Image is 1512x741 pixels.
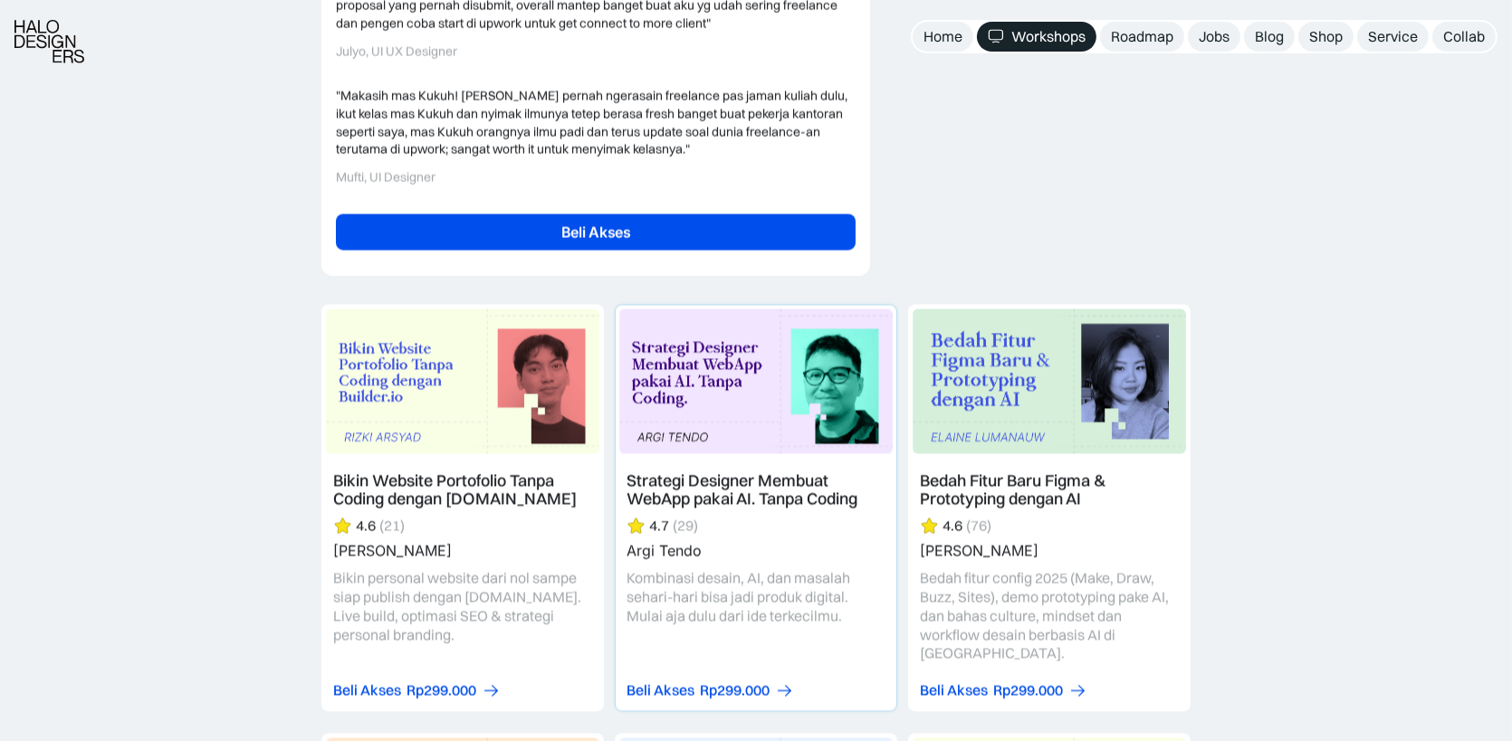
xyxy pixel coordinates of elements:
a: Collab [1432,22,1496,52]
a: Workshops [977,22,1096,52]
div: Collab [1443,27,1485,46]
div: Jobs [1199,27,1230,46]
div: Service [1368,27,1418,46]
a: Blog [1244,22,1295,52]
div: Rp299.000 [700,680,770,699]
div: Beli Akses [333,680,401,699]
div: Roadmap [1111,27,1173,46]
div: Home [923,27,962,46]
div: Blog [1255,27,1284,46]
div: "Makasih mas Kukuh! [PERSON_NAME] pernah ngerasain freelance pas jaman kuliah dulu, ikut kelas ma... [336,87,856,157]
a: Roadmap [1100,22,1184,52]
a: Service [1357,22,1429,52]
a: Beli AksesRp299.000 [920,680,1087,699]
div: Workshops [1011,27,1086,46]
div: Mufti, UI Designer [336,169,856,185]
a: Jobs [1188,22,1240,52]
a: Home [913,22,973,52]
div: Rp299.000 [993,680,1063,699]
div: Shop [1309,27,1343,46]
div: Beli Akses [627,680,694,699]
a: Beli AksesRp299.000 [333,680,501,699]
a: Beli Akses [336,214,856,250]
a: Shop [1298,22,1354,52]
div: Beli Akses [920,680,988,699]
a: Beli AksesRp299.000 [627,680,794,699]
div: Rp299.000 [407,680,476,699]
div: Julyo, UI UX Designer [336,43,856,59]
